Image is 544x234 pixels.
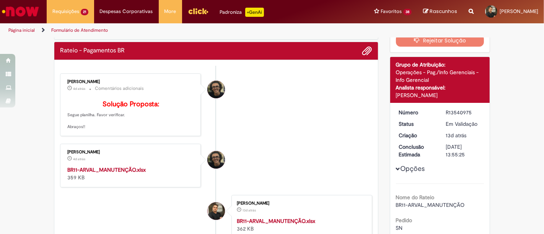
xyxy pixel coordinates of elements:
[362,46,372,56] button: Adicionar anexos
[8,27,35,33] a: Página inicial
[396,201,465,208] span: BR11-ARVAL_MANUTENÇÃO
[165,8,176,15] span: More
[60,47,125,54] h2: Rateio - Pagamentos BR Histórico de tíquete
[81,9,88,15] span: 21
[237,201,364,206] div: [PERSON_NAME]
[52,8,79,15] span: Requisições
[446,109,481,116] div: R13540975
[67,150,195,154] div: [PERSON_NAME]
[207,81,225,98] div: Cleber Gressoni Rodrigues
[1,4,40,19] img: ServiceNow
[396,34,484,47] button: Rejeitar Solução
[396,194,435,201] b: Nome do Rateio
[188,5,208,17] img: click_logo_yellow_360x200.png
[220,8,264,17] div: Padroniza
[396,68,484,84] div: Operações - Pag./Info Gerenciais - Info Gerencial
[396,217,412,224] b: Pedido
[237,218,315,224] a: BR11-ARVAL_MANUTENÇÃO.xlsx
[446,132,466,139] time: 16/09/2025 16:55:22
[95,85,144,92] small: Comentários adicionais
[500,8,538,15] span: [PERSON_NAME]
[446,143,481,158] div: [DATE] 13:55:25
[67,166,195,181] div: 359 KB
[67,166,146,173] a: BR11-ARVAL_MANUTENÇÃO.xlsx
[243,208,256,213] time: 16/09/2025 16:55:19
[73,86,85,91] time: 26/09/2025 10:41:20
[393,109,440,116] dt: Número
[393,143,440,158] dt: Conclusão Estimada
[403,9,412,15] span: 38
[393,132,440,139] dt: Criação
[67,101,195,130] p: Segue planilha. Favor verificar. Abraços!!
[103,100,159,109] b: Solução Proposta:
[100,8,153,15] span: Despesas Corporativas
[446,120,481,128] div: Em Validação
[396,91,484,99] div: [PERSON_NAME]
[73,157,85,161] span: 4d atrás
[396,224,403,231] span: SN
[446,132,466,139] span: 13d atrás
[393,120,440,128] dt: Status
[207,202,225,220] div: Pedro Torati
[446,132,481,139] div: 16/09/2025 16:55:22
[207,151,225,169] div: Cleber Gressoni Rodrigues
[381,8,402,15] span: Favoritos
[73,157,85,161] time: 26/09/2025 10:40:49
[245,8,264,17] p: +GenAi
[396,61,484,68] div: Grupo de Atribuição:
[243,208,256,213] span: 13d atrás
[73,86,85,91] span: 4d atrás
[237,217,364,232] div: 362 KB
[6,23,357,37] ul: Trilhas de página
[396,84,484,91] div: Analista responsável:
[51,27,108,33] a: Formulário de Atendimento
[423,8,457,15] a: Rascunhos
[67,80,195,84] div: [PERSON_NAME]
[430,8,457,15] span: Rascunhos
